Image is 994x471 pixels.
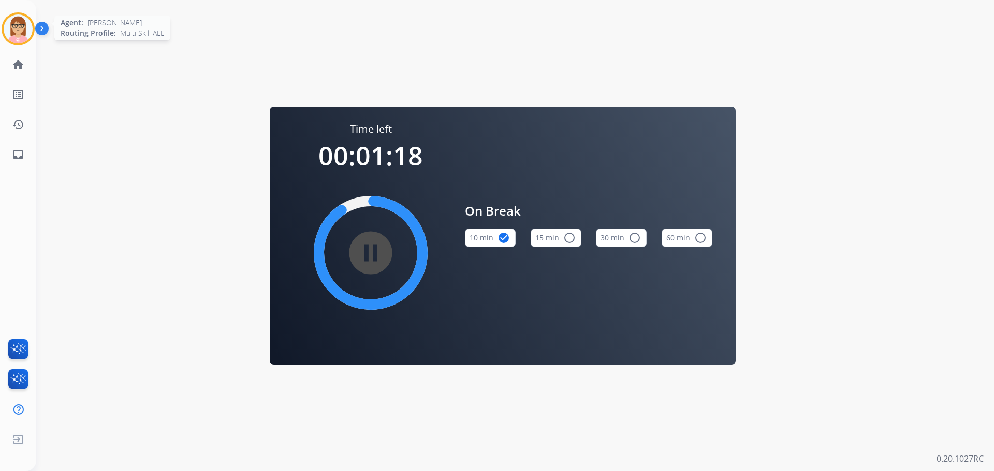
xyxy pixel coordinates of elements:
mat-icon: check_circle [498,232,510,244]
mat-icon: inbox [12,148,24,161]
img: avatar [4,14,33,43]
mat-icon: list_alt [12,88,24,101]
button: 15 min [531,229,581,247]
mat-icon: pause_circle_filled [364,247,377,259]
span: [PERSON_NAME] [87,18,142,28]
span: On Break [465,202,712,220]
span: Agent: [61,18,83,28]
button: 30 min [596,229,647,247]
span: Multi Skill ALL [120,28,164,38]
span: Time left [350,122,392,136]
mat-icon: radio_button_unchecked [628,232,641,244]
mat-icon: home [12,58,24,71]
p: 0.20.1027RC [937,452,984,465]
button: 60 min [662,229,712,247]
mat-icon: radio_button_unchecked [694,232,707,244]
span: 00:01:18 [318,138,423,173]
span: Routing Profile: [61,28,116,38]
mat-icon: radio_button_unchecked [563,232,576,244]
button: 10 min [465,229,516,247]
mat-icon: history [12,118,24,131]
